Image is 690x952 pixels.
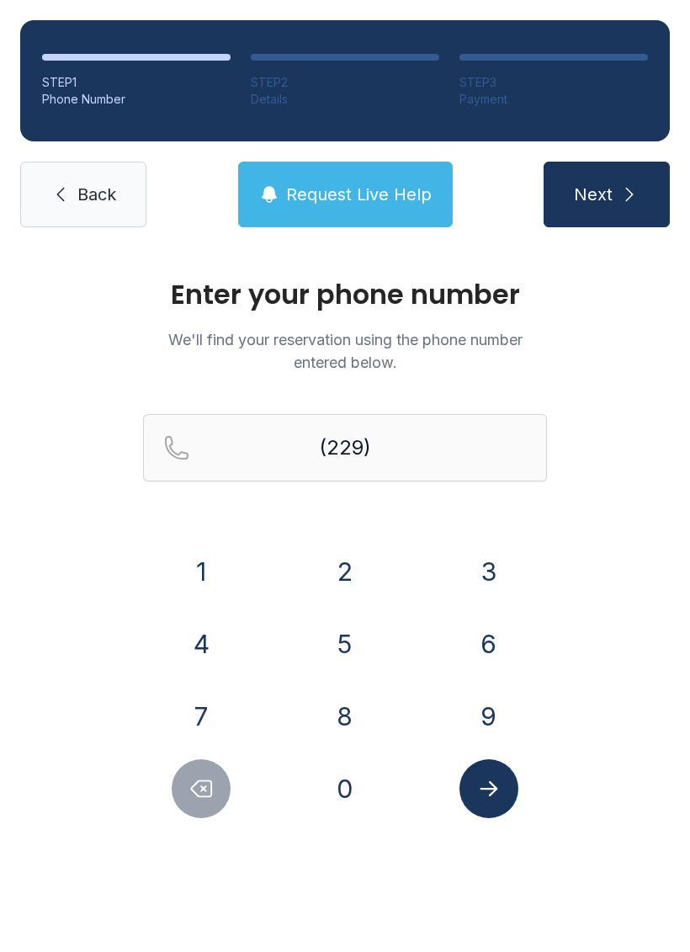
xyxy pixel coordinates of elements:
button: 3 [459,542,518,601]
button: 7 [172,687,231,746]
div: STEP 2 [251,74,439,91]
button: Submit lookup form [459,759,518,818]
button: 6 [459,614,518,673]
div: STEP 1 [42,74,231,91]
button: 1 [172,542,231,601]
button: 5 [316,614,374,673]
div: STEP 3 [459,74,648,91]
button: 9 [459,687,518,746]
button: Delete number [172,759,231,818]
div: Phone Number [42,91,231,108]
button: 2 [316,542,374,601]
button: 8 [316,687,374,746]
button: 4 [172,614,231,673]
div: Payment [459,91,648,108]
p: We'll find your reservation using the phone number entered below. [143,328,547,374]
input: Reservation phone number [143,414,547,481]
span: Back [77,183,116,206]
button: 0 [316,759,374,818]
span: Next [574,183,613,206]
span: Request Live Help [286,183,432,206]
div: Details [251,91,439,108]
h1: Enter your phone number [143,281,547,308]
